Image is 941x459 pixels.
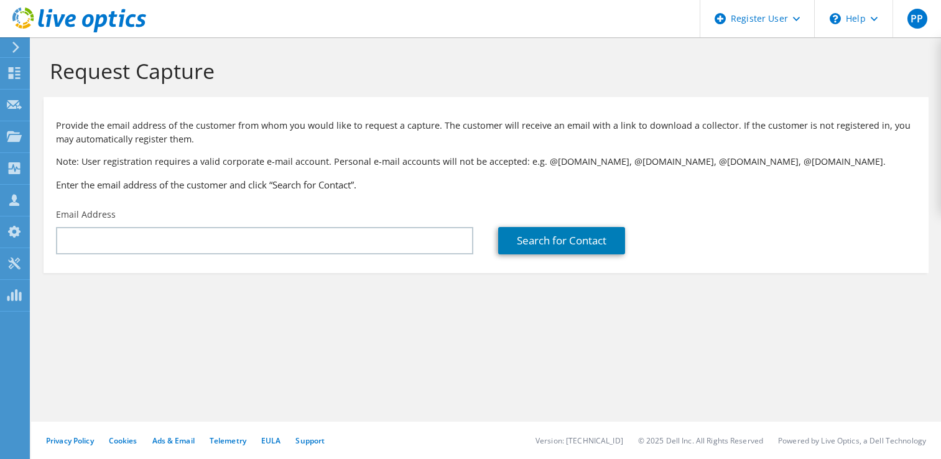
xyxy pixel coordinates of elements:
p: Note: User registration requires a valid corporate e-mail account. Personal e-mail accounts will ... [56,155,916,169]
a: EULA [261,435,280,446]
h1: Request Capture [50,58,916,84]
a: Support [295,435,325,446]
p: Provide the email address of the customer from whom you would like to request a capture. The cust... [56,119,916,146]
li: © 2025 Dell Inc. All Rights Reserved [638,435,763,446]
span: PP [907,9,927,29]
li: Powered by Live Optics, a Dell Technology [778,435,926,446]
a: Cookies [109,435,137,446]
a: Ads & Email [152,435,195,446]
a: Search for Contact [498,227,625,254]
svg: \n [830,13,841,24]
label: Email Address [56,208,116,221]
li: Version: [TECHNICAL_ID] [535,435,623,446]
h3: Enter the email address of the customer and click “Search for Contact”. [56,178,916,192]
a: Privacy Policy [46,435,94,446]
a: Telemetry [210,435,246,446]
